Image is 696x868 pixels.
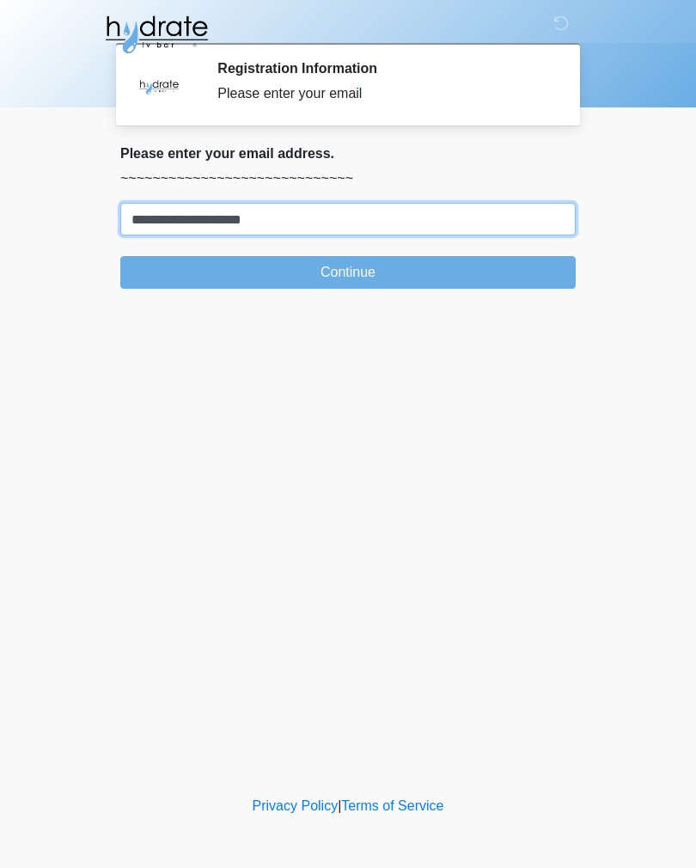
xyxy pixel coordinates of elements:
a: Privacy Policy [253,798,339,813]
a: Terms of Service [341,798,443,813]
div: Please enter your email [217,83,550,104]
a: | [338,798,341,813]
img: Hydrate IV Bar - Fort Collins Logo [103,13,210,56]
button: Continue [120,256,576,289]
img: Agent Avatar [133,60,185,112]
p: ~~~~~~~~~~~~~~~~~~~~~~~~~~~~~ [120,168,576,189]
h2: Please enter your email address. [120,145,576,162]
